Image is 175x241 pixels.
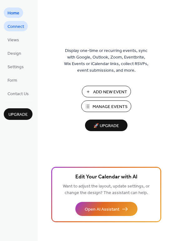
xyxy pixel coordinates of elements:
span: Display one-time or recurring events, sync with Google, Outlook, Zoom, Eventbrite, Wix Events or ... [64,48,148,74]
span: Want to adjust the layout, update settings, or change the design? The assistant can help. [63,182,150,197]
button: Manage Events [81,100,131,112]
span: Upgrade [8,111,28,118]
a: Connect [4,21,28,31]
a: Views [4,34,23,45]
span: 🚀 Upgrade [89,122,124,130]
span: Home [7,10,19,17]
a: Form [4,75,21,85]
span: Open AI Assistant [85,206,119,213]
a: Settings [4,61,27,72]
span: Views [7,37,19,44]
span: Add New Event [93,89,127,95]
span: Form [7,77,17,84]
span: Edit Your Calendar with AI [75,173,137,182]
span: Design [7,50,21,57]
button: Open AI Assistant [75,202,137,216]
button: 🚀 Upgrade [85,120,127,131]
a: Contact Us [4,88,32,99]
button: Add New Event [82,86,131,97]
span: Connect [7,23,24,30]
button: Upgrade [4,108,32,120]
a: Design [4,48,25,58]
span: Settings [7,64,24,70]
a: Home [4,8,23,18]
span: Contact Us [7,91,29,97]
span: Manage Events [92,104,127,110]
